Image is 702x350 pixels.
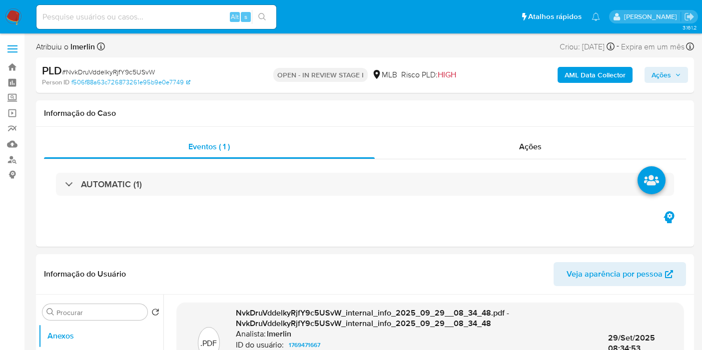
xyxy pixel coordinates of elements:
a: Notificações [592,12,600,21]
a: f506f88a63c726873261e95b9e0e7749 [71,78,190,87]
span: NvkDruVddelkyRjfY9c5USvW_internal_info_2025_09_29__08_34_48.pdf - NvkDruVddelkyRjfY9c5USvW_intern... [236,307,509,330]
span: Expira em um mês [621,41,685,52]
button: Procurar [46,308,54,316]
span: Ações [519,141,542,152]
span: s [244,12,247,21]
b: Person ID [42,78,69,87]
button: Ações [645,67,688,83]
h1: Informação do Usuário [44,269,126,279]
b: lmerlin [68,41,95,52]
h6: lmerlin [267,329,291,339]
span: Atribuiu o [36,41,95,52]
button: Anexos [38,324,163,348]
button: Retornar ao pedido padrão [151,308,159,319]
button: AML Data Collector [558,67,633,83]
span: Veja aparência por pessoa [567,262,663,286]
button: Veja aparência por pessoa [554,262,686,286]
b: PLD [42,62,62,78]
span: Risco PLD: [401,69,456,80]
h1: Informação do Caso [44,108,686,118]
span: HIGH [438,69,456,80]
button: search-icon [252,10,272,24]
span: # NvkDruVddelkyRjfY9c5USvW [62,67,155,77]
input: Procurar [56,308,143,317]
span: Atalhos rápidos [528,11,582,22]
div: AUTOMATIC (1) [56,173,674,196]
p: OPEN - IN REVIEW STAGE I [273,68,368,82]
span: Alt [231,12,239,21]
span: - [617,40,619,53]
p: ID do usuário: [236,340,284,350]
div: MLB [372,69,397,80]
h3: AUTOMATIC (1) [81,179,142,190]
p: Analista: [236,329,266,339]
span: Eventos ( 1 ) [188,141,230,152]
p: .PDF [200,338,217,349]
b: AML Data Collector [565,67,626,83]
div: Criou: [DATE] [560,40,615,53]
input: Pesquise usuários ou casos... [36,10,276,23]
p: leticia.merlin@mercadolivre.com [624,12,681,21]
a: Sair [684,11,695,22]
span: Ações [652,67,671,83]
